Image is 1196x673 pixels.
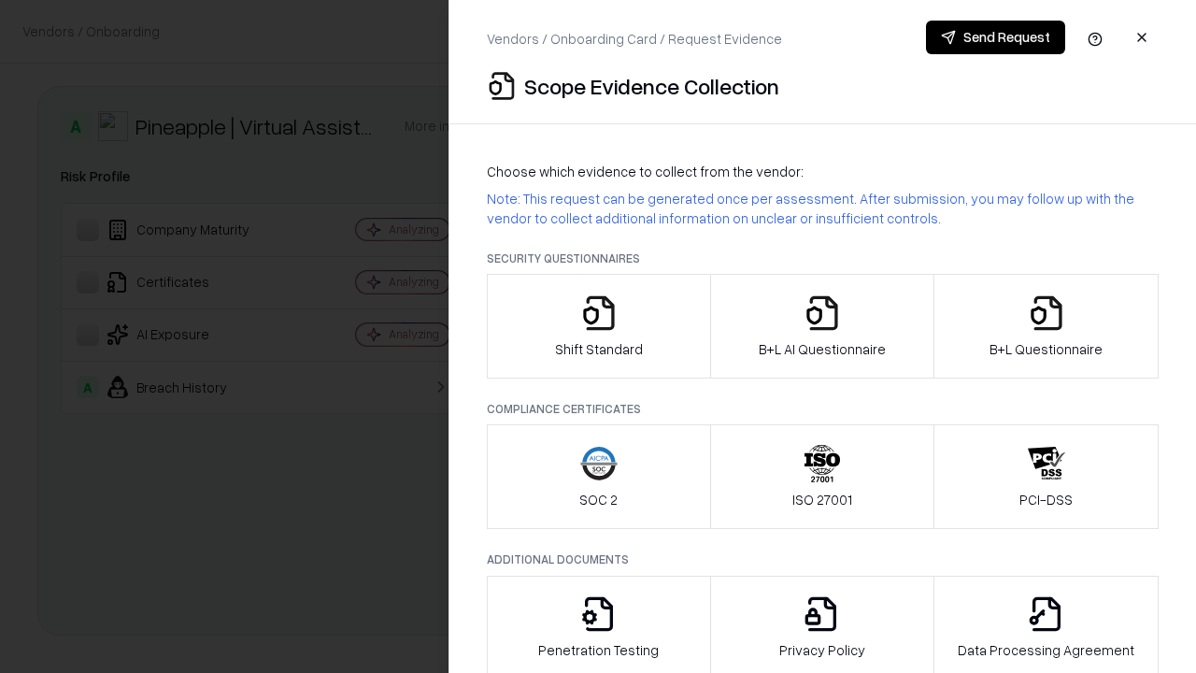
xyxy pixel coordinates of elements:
button: Send Request [926,21,1065,54]
p: Penetration Testing [538,640,659,660]
p: ISO 27001 [792,490,852,509]
p: Security Questionnaires [487,251,1159,266]
p: Additional Documents [487,551,1159,567]
button: Shift Standard [487,274,711,379]
p: Choose which evidence to collect from the vendor: [487,162,1159,181]
p: Compliance Certificates [487,401,1159,417]
button: B+L Questionnaire [933,274,1159,379]
p: B+L AI Questionnaire [759,339,886,359]
p: Scope Evidence Collection [524,71,779,101]
p: Data Processing Agreement [958,640,1134,660]
p: B+L Questionnaire [990,339,1103,359]
p: Shift Standard [555,339,643,359]
p: Vendors / Onboarding Card / Request Evidence [487,29,782,49]
button: SOC 2 [487,424,711,529]
button: B+L AI Questionnaire [710,274,935,379]
p: Privacy Policy [779,640,865,660]
p: PCI-DSS [1019,490,1073,509]
p: Note: This request can be generated once per assessment. After submission, you may follow up with... [487,189,1159,228]
p: SOC 2 [579,490,618,509]
button: PCI-DSS [933,424,1159,529]
button: ISO 27001 [710,424,935,529]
